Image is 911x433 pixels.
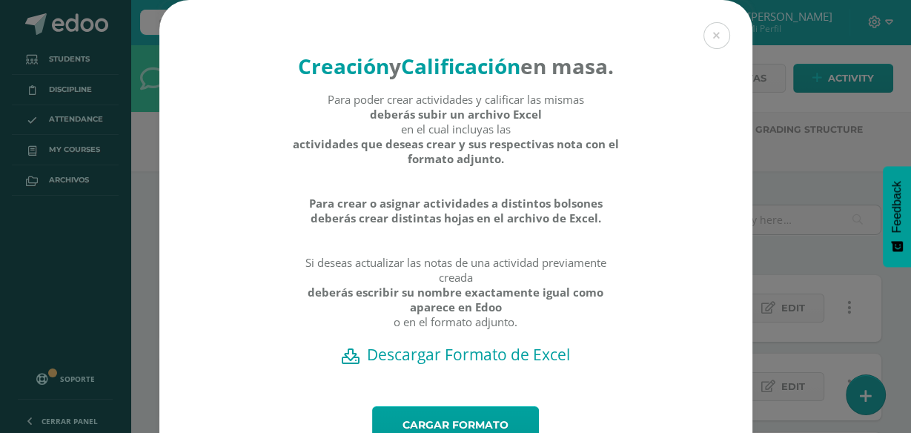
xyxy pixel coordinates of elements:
strong: y [389,52,401,80]
button: Feedback - Mostrar encuesta [883,166,911,267]
div: Para poder crear actividades y calificar las mismas en el cual incluyas las Si deseas actualizar ... [291,92,620,344]
button: Close (Esc) [703,22,730,49]
strong: Calificación [401,52,520,80]
h4: en masa. [291,52,620,80]
strong: deberás subir un archivo Excel [370,107,542,122]
strong: deberás escribir su nombre exactamente igual como aparece en Edoo [291,285,620,314]
strong: actividades que deseas crear y sus respectivas nota con el formato adjunto. [291,136,620,166]
a: Descargar Formato de Excel [185,344,726,365]
span: Feedback [890,181,904,233]
strong: Creación [298,52,389,80]
strong: Para crear o asignar actividades a distintos bolsones deberás crear distintas hojas en el archivo... [291,196,620,225]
